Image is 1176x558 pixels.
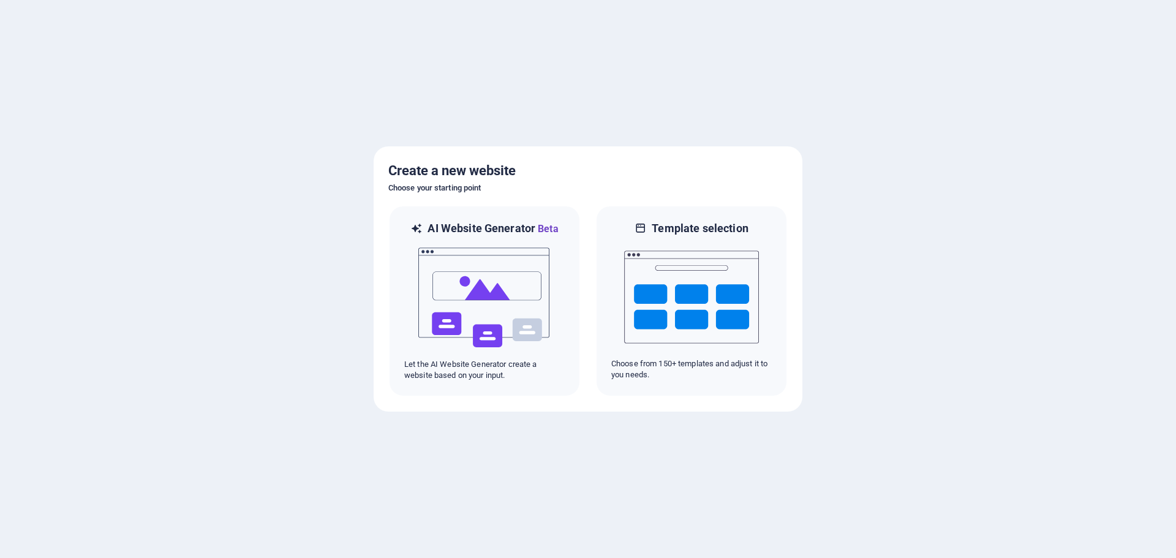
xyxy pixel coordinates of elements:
[595,205,788,397] div: Template selectionChoose from 150+ templates and adjust it to you needs.
[611,358,772,380] p: Choose from 150+ templates and adjust it to you needs.
[388,205,581,397] div: AI Website GeneratorBetaaiLet the AI Website Generator create a website based on your input.
[428,221,558,236] h6: AI Website Generator
[417,236,552,359] img: ai
[388,181,788,195] h6: Choose your starting point
[404,359,565,381] p: Let the AI Website Generator create a website based on your input.
[652,221,748,236] h6: Template selection
[388,161,788,181] h5: Create a new website
[535,223,559,235] span: Beta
